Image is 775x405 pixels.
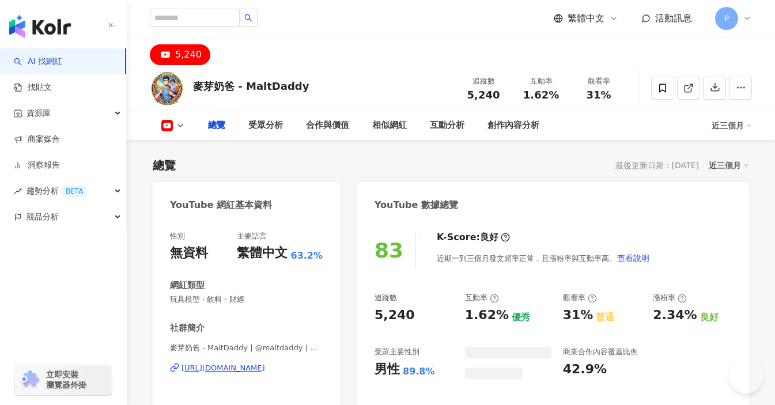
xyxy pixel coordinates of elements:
[14,56,62,67] a: searchAI 找網紅
[248,119,283,133] div: 受眾分析
[244,14,252,22] span: search
[586,89,611,101] span: 31%
[150,44,210,65] button: 5,240
[14,134,60,145] a: 商案媒合
[700,311,719,324] div: 良好
[170,343,323,353] span: 麥芽奶爸 - MaltDaddy | @maltdaddy | UCCyWM8dnd7QXio0_xzBT88g
[237,244,288,262] div: 繁體中文
[46,369,86,390] span: 立即安裝 瀏覽器外掛
[523,89,559,101] span: 1.62%
[150,71,184,105] img: KOL Avatar
[290,249,323,262] span: 63.2%
[568,12,604,25] span: 繁體中文
[375,199,458,211] div: YouTube 數據總覽
[15,364,112,395] a: chrome extension立即安裝 瀏覽器外掛
[170,294,323,305] span: 玩具模型 · 飲料 · 財經
[306,119,349,133] div: 合作與價值
[61,186,88,197] div: BETA
[563,347,638,357] div: 商業合作內容覆蓋比例
[175,47,202,63] div: 5,240
[512,311,530,324] div: 優秀
[375,293,397,303] div: 追蹤數
[563,293,597,303] div: 觀看率
[14,187,22,195] span: rise
[170,363,323,373] a: [URL][DOMAIN_NAME]
[208,119,225,133] div: 總覽
[729,359,763,393] iframe: Help Scout Beacon - Open
[615,161,699,170] div: 最後更新日期：[DATE]
[653,306,697,324] div: 2.34%
[519,75,563,87] div: 互動率
[437,231,510,244] div: K-Score :
[27,204,59,230] span: 競品分析
[237,231,267,241] div: 主要語言
[465,306,509,324] div: 1.62%
[480,231,498,244] div: 良好
[437,247,650,270] div: 近期一到三個月發文頻率正常，且漲粉率與互動率高。
[462,75,505,87] div: 追蹤數
[563,306,593,324] div: 31%
[153,157,176,173] div: 總覽
[724,12,729,25] span: P
[170,199,272,211] div: YouTube 網紅基本資料
[596,311,614,324] div: 普通
[467,89,500,101] span: 5,240
[27,100,51,126] span: 資源庫
[709,158,749,173] div: 近三個月
[655,13,692,24] span: 活動訊息
[170,244,208,262] div: 無資料
[430,119,464,133] div: 互動分析
[170,322,205,334] div: 社群簡介
[170,231,185,241] div: 性別
[653,293,687,303] div: 漲粉率
[182,363,265,373] div: [URL][DOMAIN_NAME]
[27,178,88,204] span: 趨勢分析
[170,279,205,292] div: 網紅類型
[14,82,52,93] a: 找貼文
[563,361,607,378] div: 42.9%
[577,75,621,87] div: 觀看率
[375,361,400,378] div: 男性
[465,293,499,303] div: 互動率
[9,15,71,38] img: logo
[375,347,419,357] div: 受眾主要性別
[403,365,435,378] div: 89.8%
[193,79,309,93] div: 麥芽奶爸 - MaltDaddy
[375,239,403,262] div: 83
[372,119,407,133] div: 相似網紅
[18,370,41,389] img: chrome extension
[617,253,649,263] span: 查看說明
[487,119,539,133] div: 創作內容分析
[617,247,650,270] button: 查看說明
[712,116,752,135] div: 近三個月
[375,306,415,324] div: 5,240
[14,160,60,171] a: 洞察報告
